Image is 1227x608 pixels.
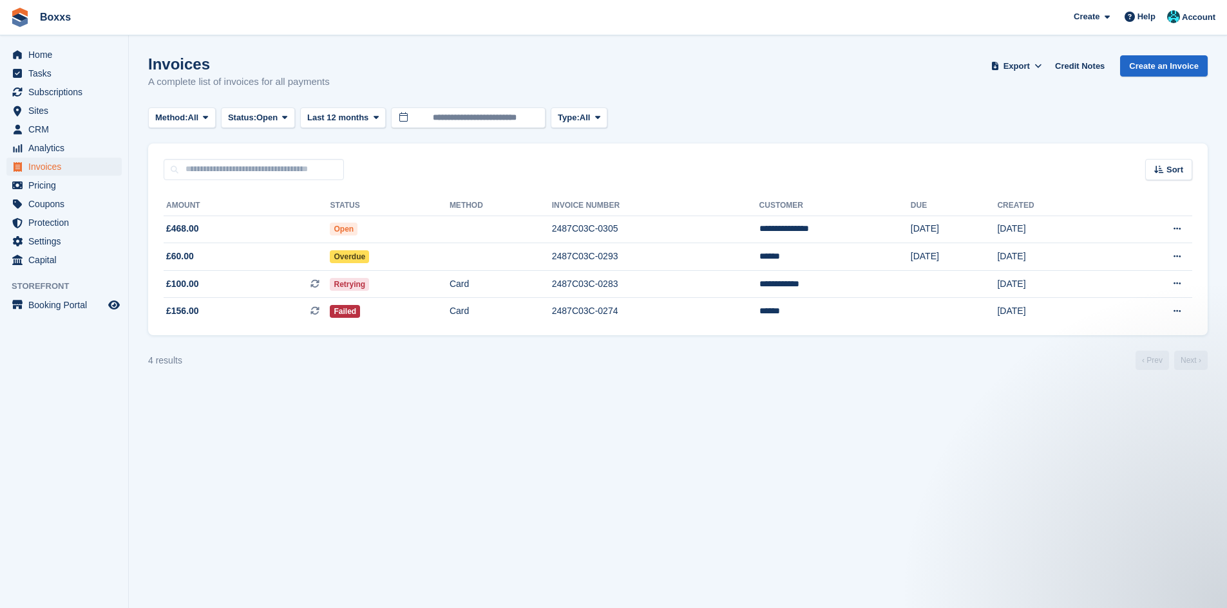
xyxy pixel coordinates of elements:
img: stora-icon-8386f47178a22dfd0bd8f6a31ec36ba5ce8667c1dd55bd0f319d3a0aa187defe.svg [10,8,30,27]
div: 4 results [148,354,182,367]
span: £60.00 [166,250,194,263]
span: Sort [1166,163,1183,176]
span: Subscriptions [28,83,106,101]
span: Retrying [330,278,369,291]
td: [DATE] [997,298,1110,325]
a: menu [6,232,122,250]
span: Home [28,46,106,64]
span: £156.00 [166,304,199,318]
td: [DATE] [997,216,1110,243]
span: All [188,111,199,124]
span: Export [1003,60,1030,73]
a: menu [6,139,122,157]
button: Type: All [551,107,607,129]
p: A complete list of invoices for all payments [148,75,330,89]
span: Analytics [28,139,106,157]
td: [DATE] [997,270,1110,298]
td: 2487C03C-0283 [552,270,759,298]
span: Status: [228,111,256,124]
a: menu [6,296,122,314]
button: Method: All [148,107,216,129]
span: Tasks [28,64,106,82]
span: Account [1182,11,1215,24]
button: Last 12 months [300,107,386,129]
span: CRM [28,120,106,138]
td: [DATE] [997,243,1110,271]
span: Open [330,223,357,235]
a: Boxxs [35,6,76,28]
a: Next [1174,351,1208,370]
span: Storefront [12,280,128,293]
th: Due [911,196,998,216]
a: menu [6,46,122,64]
span: Create [1074,10,1099,23]
span: Protection [28,214,106,232]
span: Settings [28,232,106,250]
img: Graham Buchan [1167,10,1180,23]
a: menu [6,251,122,269]
td: Card [450,270,552,298]
td: 2487C03C-0293 [552,243,759,271]
a: menu [6,120,122,138]
span: Open [256,111,278,124]
a: menu [6,214,122,232]
th: Status [330,196,449,216]
a: menu [6,195,122,213]
th: Invoice Number [552,196,759,216]
a: menu [6,176,122,194]
a: menu [6,83,122,101]
th: Created [997,196,1110,216]
span: Last 12 months [307,111,368,124]
button: Export [988,55,1045,77]
span: Sites [28,102,106,120]
span: Method: [155,111,188,124]
th: Method [450,196,552,216]
span: £100.00 [166,277,199,291]
td: 2487C03C-0305 [552,216,759,243]
th: Amount [164,196,330,216]
td: Card [450,298,552,325]
a: Create an Invoice [1120,55,1208,77]
span: Failed [330,305,360,318]
h1: Invoices [148,55,330,73]
span: Coupons [28,195,106,213]
td: 2487C03C-0274 [552,298,759,325]
a: Preview store [106,297,122,313]
span: Help [1137,10,1156,23]
span: Type: [558,111,580,124]
td: [DATE] [911,216,998,243]
a: menu [6,64,122,82]
span: Capital [28,251,106,269]
span: Pricing [28,176,106,194]
nav: Page [1133,351,1210,370]
span: £468.00 [166,222,199,235]
span: Overdue [330,250,369,263]
a: menu [6,158,122,176]
a: menu [6,102,122,120]
a: Previous [1136,351,1169,370]
th: Customer [759,196,911,216]
span: Booking Portal [28,296,106,314]
span: All [580,111,591,124]
button: Status: Open [221,107,295,129]
a: Credit Notes [1050,55,1110,77]
span: Invoices [28,158,106,176]
td: [DATE] [911,243,998,271]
